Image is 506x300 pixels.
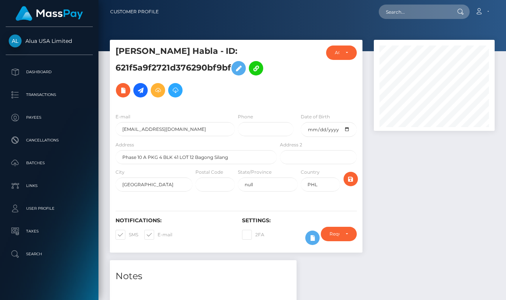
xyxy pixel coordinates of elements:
[6,154,93,173] a: Batches
[330,231,339,237] div: Require ID/Selfie Verification
[9,66,90,78] p: Dashboard
[116,270,291,283] h4: Notes
[6,63,93,82] a: Dashboard
[116,141,134,148] label: Address
[9,226,90,237] p: Taxes
[9,35,22,47] img: Alua USA Limited
[6,222,93,241] a: Taxes
[242,230,264,240] label: 2FA
[6,176,93,195] a: Links
[301,169,320,176] label: Country
[321,227,357,241] button: Require ID/Selfie Verification
[301,113,330,120] label: Date of Birth
[238,169,272,176] label: State/Province
[326,46,357,60] button: ACTIVE
[144,230,172,240] label: E-mail
[379,5,450,19] input: Search...
[9,157,90,169] p: Batches
[9,248,90,260] p: Search
[133,83,148,97] a: Initiate Payout
[9,112,90,123] p: Payees
[6,38,93,44] span: Alua USA Limited
[242,217,357,224] h6: Settings:
[110,4,159,20] a: Customer Profile
[6,199,93,218] a: User Profile
[9,203,90,214] p: User Profile
[9,180,90,192] p: Links
[335,50,339,56] div: ACTIVE
[6,85,93,104] a: Transactions
[116,46,273,101] h5: [PERSON_NAME] Habla - ID: 621f5a9f2721d376290bf9bf
[116,113,130,120] label: E-mail
[9,135,90,146] p: Cancellations
[238,113,253,120] label: Phone
[6,245,93,264] a: Search
[280,141,302,148] label: Address 2
[6,108,93,127] a: Payees
[6,131,93,150] a: Cancellations
[9,89,90,101] p: Transactions
[195,169,223,176] label: Postal Code
[116,230,138,240] label: SMS
[116,169,125,176] label: City
[116,217,231,224] h6: Notifications:
[16,6,83,21] img: MassPay Logo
